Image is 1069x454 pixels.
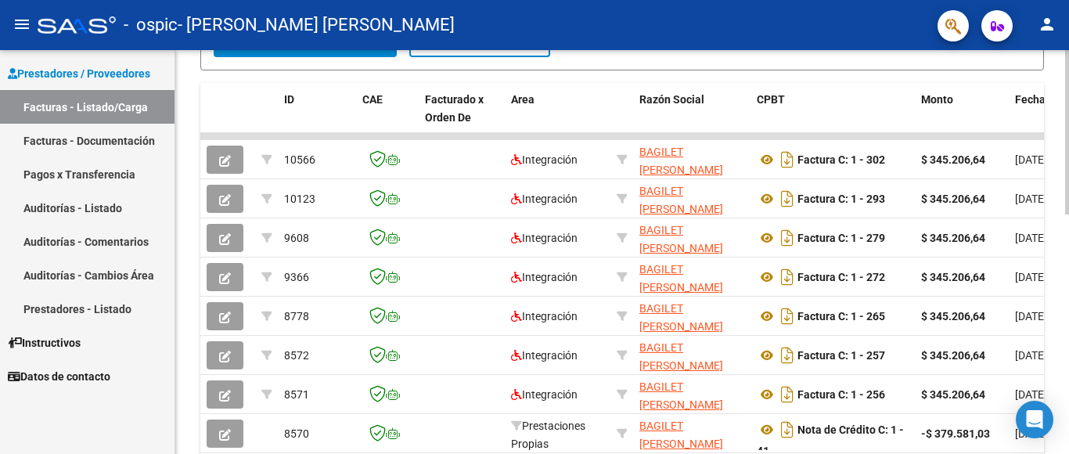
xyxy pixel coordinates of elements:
[511,93,534,106] span: Area
[1016,401,1053,438] div: Open Intercom Messenger
[505,83,610,152] datatable-header-cell: Area
[511,232,578,244] span: Integración
[921,193,985,205] strong: $ 345.206,64
[797,232,885,244] strong: Factura C: 1 - 279
[639,302,723,333] span: BAGILET [PERSON_NAME]
[1015,193,1047,205] span: [DATE]
[639,263,723,294] span: BAGILET [PERSON_NAME]
[284,153,315,166] span: 10566
[639,182,744,215] div: 23247682694
[797,388,885,401] strong: Factura C: 1 - 256
[284,271,309,283] span: 9366
[639,420,723,450] span: BAGILET [PERSON_NAME]
[777,343,797,368] i: Descargar documento
[284,93,294,106] span: ID
[777,186,797,211] i: Descargar documento
[921,93,953,106] span: Monto
[1015,427,1047,440] span: [DATE]
[278,83,356,152] datatable-header-cell: ID
[777,417,797,442] i: Descargar documento
[750,83,915,152] datatable-header-cell: CPBT
[797,310,885,322] strong: Factura C: 1 - 265
[797,193,885,205] strong: Factura C: 1 - 293
[8,334,81,351] span: Instructivos
[639,261,744,294] div: 23247682694
[1015,388,1047,401] span: [DATE]
[511,310,578,322] span: Integración
[757,93,785,106] span: CPBT
[419,83,505,152] datatable-header-cell: Facturado x Orden De
[8,368,110,385] span: Datos de contacto
[639,417,744,450] div: 23247682694
[1038,15,1056,34] mat-icon: person
[777,225,797,250] i: Descargar documento
[921,427,990,440] strong: -$ 379.581,03
[921,153,985,166] strong: $ 345.206,64
[639,300,744,333] div: 23247682694
[425,93,484,124] span: Facturado x Orden De
[639,339,744,372] div: 23247682694
[777,304,797,329] i: Descargar documento
[639,222,744,254] div: 23247682694
[797,271,885,283] strong: Factura C: 1 - 272
[284,193,315,205] span: 10123
[797,153,885,166] strong: Factura C: 1 - 302
[284,388,309,401] span: 8571
[639,185,723,215] span: BAGILET [PERSON_NAME]
[797,349,885,362] strong: Factura C: 1 - 257
[284,232,309,244] span: 9608
[639,143,744,176] div: 23247682694
[777,147,797,172] i: Descargar documento
[639,380,723,411] span: BAGILET [PERSON_NAME]
[511,271,578,283] span: Integración
[511,193,578,205] span: Integración
[511,153,578,166] span: Integración
[124,8,178,42] span: - ospic
[639,146,723,176] span: BAGILET [PERSON_NAME]
[915,83,1009,152] datatable-header-cell: Monto
[284,310,309,322] span: 8778
[356,83,419,152] datatable-header-cell: CAE
[777,382,797,407] i: Descargar documento
[1015,349,1047,362] span: [DATE]
[921,388,985,401] strong: $ 345.206,64
[8,65,150,82] span: Prestadores / Proveedores
[511,388,578,401] span: Integración
[639,93,704,106] span: Razón Social
[1015,271,1047,283] span: [DATE]
[633,83,750,152] datatable-header-cell: Razón Social
[921,349,985,362] strong: $ 345.206,64
[921,310,985,322] strong: $ 345.206,64
[511,349,578,362] span: Integración
[777,265,797,290] i: Descargar documento
[178,8,455,42] span: - [PERSON_NAME] [PERSON_NAME]
[362,93,383,106] span: CAE
[284,427,309,440] span: 8570
[1015,232,1047,244] span: [DATE]
[1015,153,1047,166] span: [DATE]
[639,224,723,254] span: BAGILET [PERSON_NAME]
[639,378,744,411] div: 23247682694
[639,341,723,372] span: BAGILET [PERSON_NAME]
[511,420,585,450] span: Prestaciones Propias
[284,349,309,362] span: 8572
[13,15,31,34] mat-icon: menu
[921,232,985,244] strong: $ 345.206,64
[1015,310,1047,322] span: [DATE]
[921,271,985,283] strong: $ 345.206,64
